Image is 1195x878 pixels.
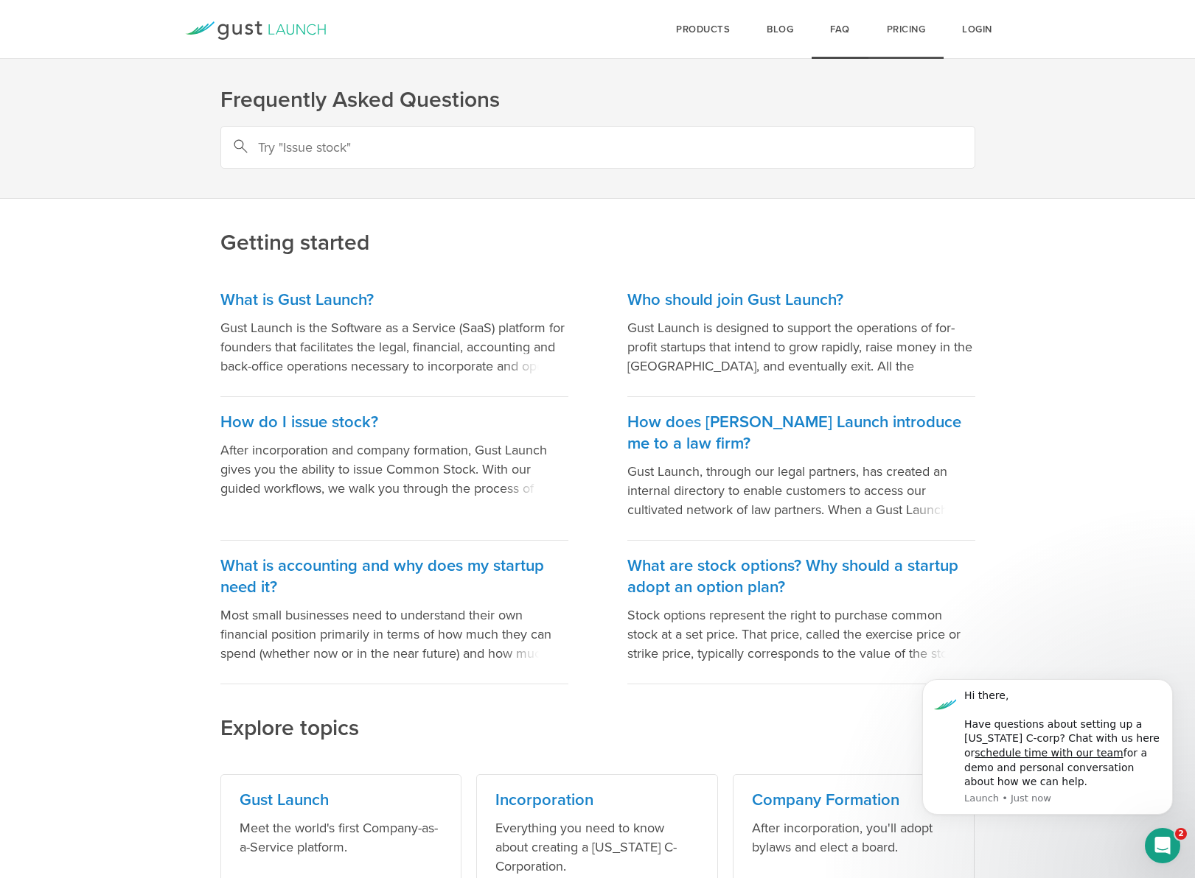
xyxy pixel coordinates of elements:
[220,318,568,376] p: Gust Launch is the Software as a Service (SaaS) platform for founders that facilitates the legal,...
[220,605,568,663] p: Most small businesses need to understand their own financial position primarily in terms of how m...
[627,318,975,376] p: Gust Launch is designed to support the operations of for-profit startups that intend to grow rapi...
[220,555,568,598] h3: What is accounting and why does my startup need it?
[220,85,975,115] h1: Frequently Asked Questions
[627,541,975,684] a: What are stock options? Why should a startup adopt an option plan? Stock options represent the ri...
[220,129,975,258] h2: Getting started
[220,289,568,311] h3: What is Gust Launch?
[220,275,568,397] a: What is Gust Launch? Gust Launch is the Software as a Service (SaaS) platform for founders that f...
[220,614,975,743] h2: Explore topics
[627,397,975,541] a: How does [PERSON_NAME] Launch introduce me to a law firm? Gust Launch, through our legal partners...
[240,790,443,811] h3: Gust Launch
[942,719,1195,878] iframe: Chat Widget
[627,555,975,598] h3: What are stock options? Why should a startup adopt an option plan?
[627,289,975,311] h3: Who should join Gust Launch?
[240,818,443,857] p: Meet the world's first Company-as-a-Service platform.
[495,818,699,876] p: Everything you need to know about creating a [US_STATE] C-Corporation.
[220,397,568,541] a: How do I issue stock? After incorporation and company formation, Gust Launch gives you the abilit...
[220,126,975,169] input: Try "Issue stock"
[752,790,955,811] h3: Company Formation
[220,440,568,498] p: After incorporation and company formation, Gust Launch gives you the ability to issue Common Stoc...
[627,275,975,397] a: Who should join Gust Launch? Gust Launch is designed to support the operations of for-profit star...
[495,790,699,811] h3: Incorporation
[627,605,975,663] p: Stock options represent the right to purchase common stock at a set price. That price, called the...
[900,657,1195,838] iframe: Intercom notifications message
[220,412,568,433] h3: How do I issue stock?
[627,462,975,519] p: Gust Launch, through our legal partners, has created an internal directory to enable customers to...
[627,412,975,454] h3: How does [PERSON_NAME] Launch introduce me to a law firm?
[220,541,568,684] a: What is accounting and why does my startup need it? Most small businesses need to understand thei...
[752,818,955,857] p: After incorporation, you'll adopt bylaws and elect a board.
